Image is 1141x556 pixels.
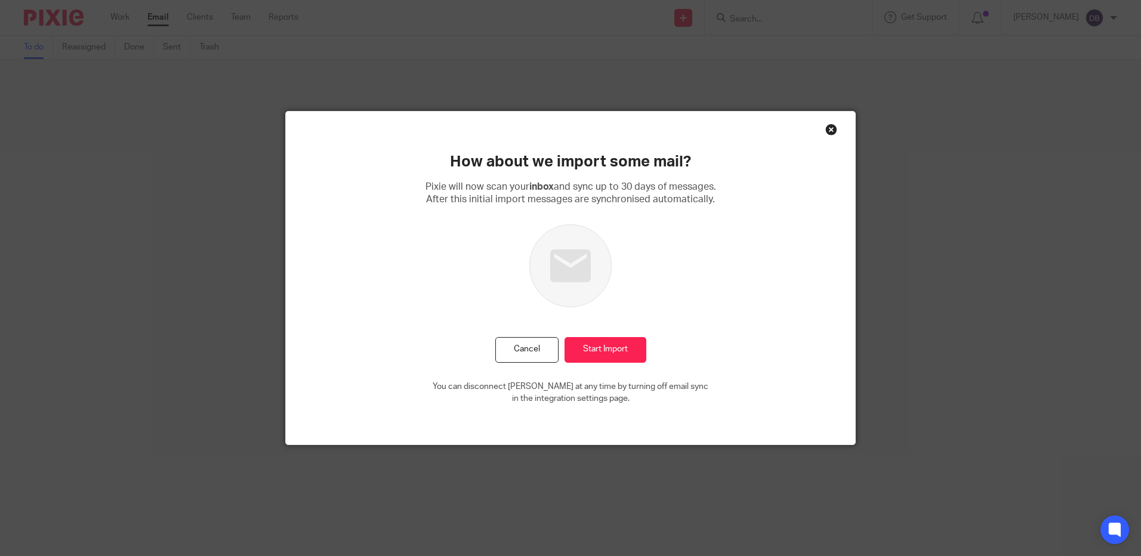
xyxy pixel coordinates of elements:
h2: How about we import some mail? [450,152,691,172]
p: Pixie will now scan your and sync up to 30 days of messages. After this initial import messages a... [425,181,716,206]
input: Start Import [565,337,646,363]
b: inbox [529,182,554,191]
p: You can disconnect [PERSON_NAME] at any time by turning off email sync in the integration setting... [433,381,708,405]
button: Cancel [495,337,559,363]
div: Close this dialog window [825,123,837,135]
